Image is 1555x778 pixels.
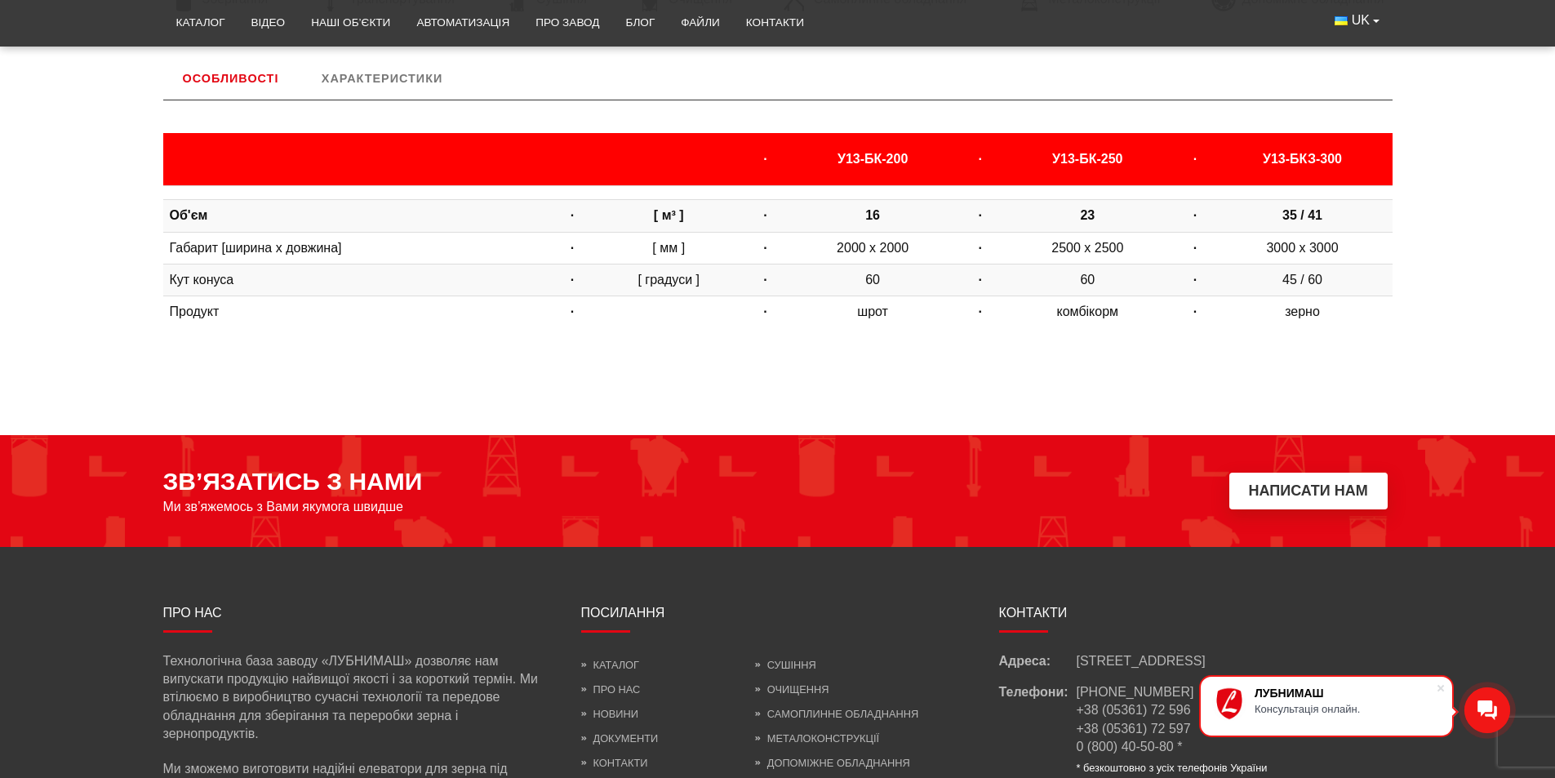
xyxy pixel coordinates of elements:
[763,273,766,287] strong: ·
[571,241,574,255] strong: ·
[1255,687,1436,700] div: ЛУБНИМАШ
[755,683,829,696] a: Очищення
[763,241,766,255] strong: ·
[978,273,981,287] strong: ·
[755,708,918,720] a: Самоплинне обладнання
[997,232,1177,264] td: 2500 х 2500
[783,265,962,296] td: 60
[1077,703,1191,717] a: +38 (05361) 72 596
[581,708,638,720] a: Новини
[1282,208,1322,222] strong: 35 / 41
[1193,305,1197,318] strong: ·
[1193,241,1197,255] strong: ·
[163,265,555,296] td: Кут конуса
[1322,5,1392,36] button: UK
[1212,265,1392,296] td: 45 / 60
[1212,232,1392,264] td: 3000 х 3000
[403,5,522,41] a: Автоматизація
[1077,652,1206,670] span: [STREET_ADDRESS]
[654,208,684,222] strong: [ м³ ]
[755,757,910,769] a: Допоміжне обладнання
[1077,722,1191,736] a: +38 (05361) 72 597
[1352,11,1370,29] span: UK
[590,265,748,296] td: [ градуси ]
[733,5,817,41] a: Контакти
[163,232,555,264] td: Габарит [ширина х довжина]
[1193,273,1197,287] strong: ·
[999,652,1077,670] span: Адреса:
[298,5,403,41] a: Наші об’єкти
[1052,152,1122,166] b: У13-БК-250
[978,208,981,222] strong: ·
[571,208,574,222] strong: ·
[1255,703,1436,715] div: Консультація онлайн.
[1229,473,1388,509] button: Написати нам
[170,208,208,222] strong: Об'єм
[755,732,879,745] a: Металоконструкції
[999,683,1077,775] span: Телефони:
[1077,685,1194,699] a: [PHONE_NUMBER]
[581,606,665,620] span: Посилання
[163,5,238,41] a: Каталог
[783,232,962,264] td: 2000 х 2000
[978,241,981,255] strong: ·
[522,5,612,41] a: Про завод
[571,305,574,318] strong: ·
[163,500,404,514] span: Ми зв’яжемось з Вами якумога швидше
[581,757,648,769] a: Контакти
[1335,16,1348,25] img: Українська
[581,659,639,671] a: Каталог
[612,5,668,41] a: Блог
[1212,296,1392,328] td: зерно
[302,57,462,100] a: Характеристики
[163,606,222,620] span: Про нас
[999,606,1068,620] span: Контакти
[163,468,423,496] span: ЗВ’ЯЗАТИСЬ З НАМИ
[1193,152,1197,166] strong: ·
[1080,208,1095,222] strong: 23
[763,208,766,222] strong: ·
[1077,740,1183,754] a: 0 (800) 40-50-80 *
[865,208,880,222] strong: 16
[163,652,557,744] p: Технологічна база заводу «ЛУБНИМАШ» дозволяє нам випускати продукцію найвищої якості і за коротки...
[581,732,659,745] a: Документи
[1263,152,1342,166] b: У13-БКЗ-300
[163,57,299,100] a: Особливості
[668,5,733,41] a: Файли
[590,232,748,264] td: [ мм ]
[581,683,641,696] a: Про нас
[763,152,766,166] strong: ·
[997,265,1177,296] td: 60
[1077,761,1268,776] li: * безкоштовно з усіх телефонів України
[238,5,299,41] a: Відео
[978,152,981,166] strong: ·
[763,305,766,318] strong: ·
[163,296,555,328] td: Продукт
[837,152,908,166] b: У13-БК-200
[1193,208,1197,222] strong: ·
[783,296,962,328] td: шрот
[571,273,574,287] strong: ·
[755,659,816,671] a: Сушіння
[997,296,1177,328] td: комбікорм
[978,305,981,318] strong: ·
